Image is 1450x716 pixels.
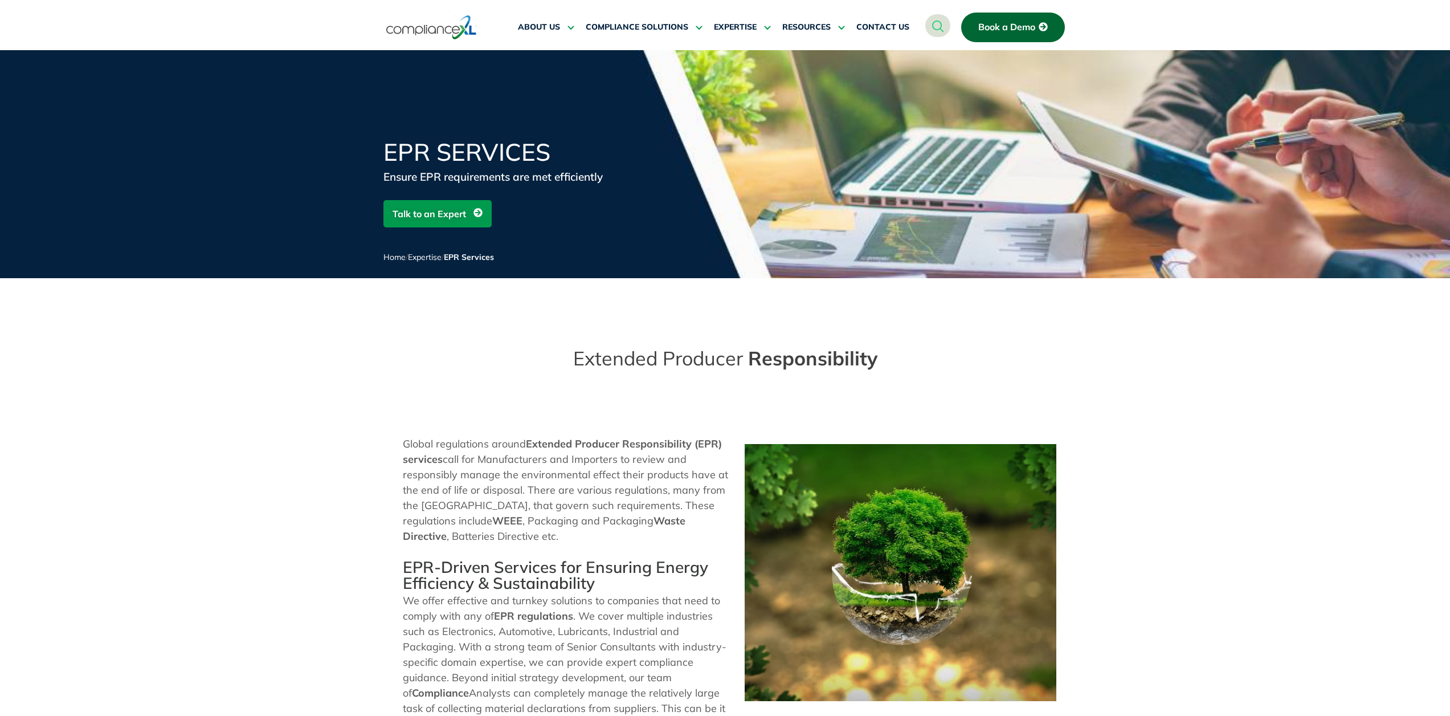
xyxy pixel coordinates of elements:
a: CONTACT US [856,14,909,41]
b: Compliance [412,686,469,699]
img: logo-one.svg [386,14,477,40]
span: Talk to an Expert [393,203,466,225]
b: EPR regulations [494,609,573,623]
a: navsearch-button [925,14,950,37]
strong: WEEE [492,514,522,527]
span: Book a Demo [978,22,1035,32]
img: EPR [745,444,1057,701]
a: Talk to an Expert [383,200,492,227]
span: Extended Producer [573,346,743,371]
div: Ensure EPR requirements are met efficiently [383,169,657,185]
span: EPR Services [444,252,494,262]
a: Home [383,252,406,262]
a: ABOUT US [518,14,574,41]
span: Responsibility [748,346,877,371]
a: Expertise [408,252,442,262]
b: Extended Producer Responsibility (EPR) services [403,437,722,466]
span: ABOUT US [518,22,560,32]
a: RESOURCES [782,14,845,41]
p: Global regulations around call for Manufacturers and Importers to review and responsibly manage t... [403,436,733,544]
a: Book a Demo [961,13,1065,42]
strong: Waste Directive [403,514,685,543]
span: CONTACT US [856,22,909,32]
h1: EPR Services [383,140,657,164]
a: EXPERTISE [714,14,771,41]
h3: EPR-Driven Services for Ensuring Energy Efficiency & Sustainability [403,559,733,591]
span: RESOURCES [782,22,831,32]
span: / / [383,252,494,262]
span: EXPERTISE [714,22,757,32]
a: COMPLIANCE SOLUTIONS [586,14,702,41]
span: COMPLIANCE SOLUTIONS [586,22,688,32]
